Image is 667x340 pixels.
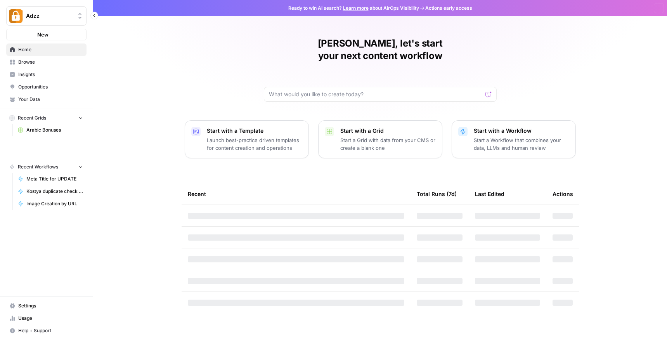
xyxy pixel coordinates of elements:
[26,127,83,134] span: Arabic Bonuses
[553,183,573,205] div: Actions
[475,183,504,205] div: Last Edited
[14,198,87,210] a: Image Creation by URL
[18,163,58,170] span: Recent Workflows
[14,173,87,185] a: Meta Title for UPDATE
[185,120,309,158] button: Start with a TemplateLaunch best-practice driven templates for content creation and operations
[14,124,87,136] a: Arabic Bonuses
[18,327,83,334] span: Help + Support
[6,112,87,124] button: Recent Grids
[264,37,497,62] h1: [PERSON_NAME], let's start your next content workflow
[26,200,83,207] span: Image Creation by URL
[318,120,442,158] button: Start with a GridStart a Grid with data from your CMS or create a blank one
[9,9,23,23] img: Adzz Logo
[425,5,472,12] span: Actions early access
[6,300,87,312] a: Settings
[26,188,83,195] span: Kostya duplicate check CRM
[452,120,576,158] button: Start with a WorkflowStart a Workflow that combines your data, LLMs and human review
[6,56,87,68] a: Browse
[26,12,73,20] span: Adzz
[18,59,83,66] span: Browse
[6,81,87,93] a: Opportunities
[188,183,404,205] div: Recent
[6,312,87,324] a: Usage
[14,185,87,198] a: Kostya duplicate check CRM
[6,6,87,26] button: Workspace: Adzz
[207,127,302,135] p: Start with a Template
[6,324,87,337] button: Help + Support
[18,315,83,322] span: Usage
[269,90,482,98] input: What would you like to create today?
[6,68,87,81] a: Insights
[6,93,87,106] a: Your Data
[6,29,87,40] button: New
[288,5,419,12] span: Ready to win AI search? about AirOps Visibility
[417,183,457,205] div: Total Runs (7d)
[343,5,369,11] a: Learn more
[18,96,83,103] span: Your Data
[18,71,83,78] span: Insights
[6,43,87,56] a: Home
[18,83,83,90] span: Opportunities
[340,127,436,135] p: Start with a Grid
[207,136,302,152] p: Launch best-practice driven templates for content creation and operations
[474,136,569,152] p: Start a Workflow that combines your data, LLMs and human review
[18,302,83,309] span: Settings
[26,175,83,182] span: Meta Title for UPDATE
[340,136,436,152] p: Start a Grid with data from your CMS or create a blank one
[474,127,569,135] p: Start with a Workflow
[18,46,83,53] span: Home
[6,161,87,173] button: Recent Workflows
[18,114,46,121] span: Recent Grids
[37,31,49,38] span: New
